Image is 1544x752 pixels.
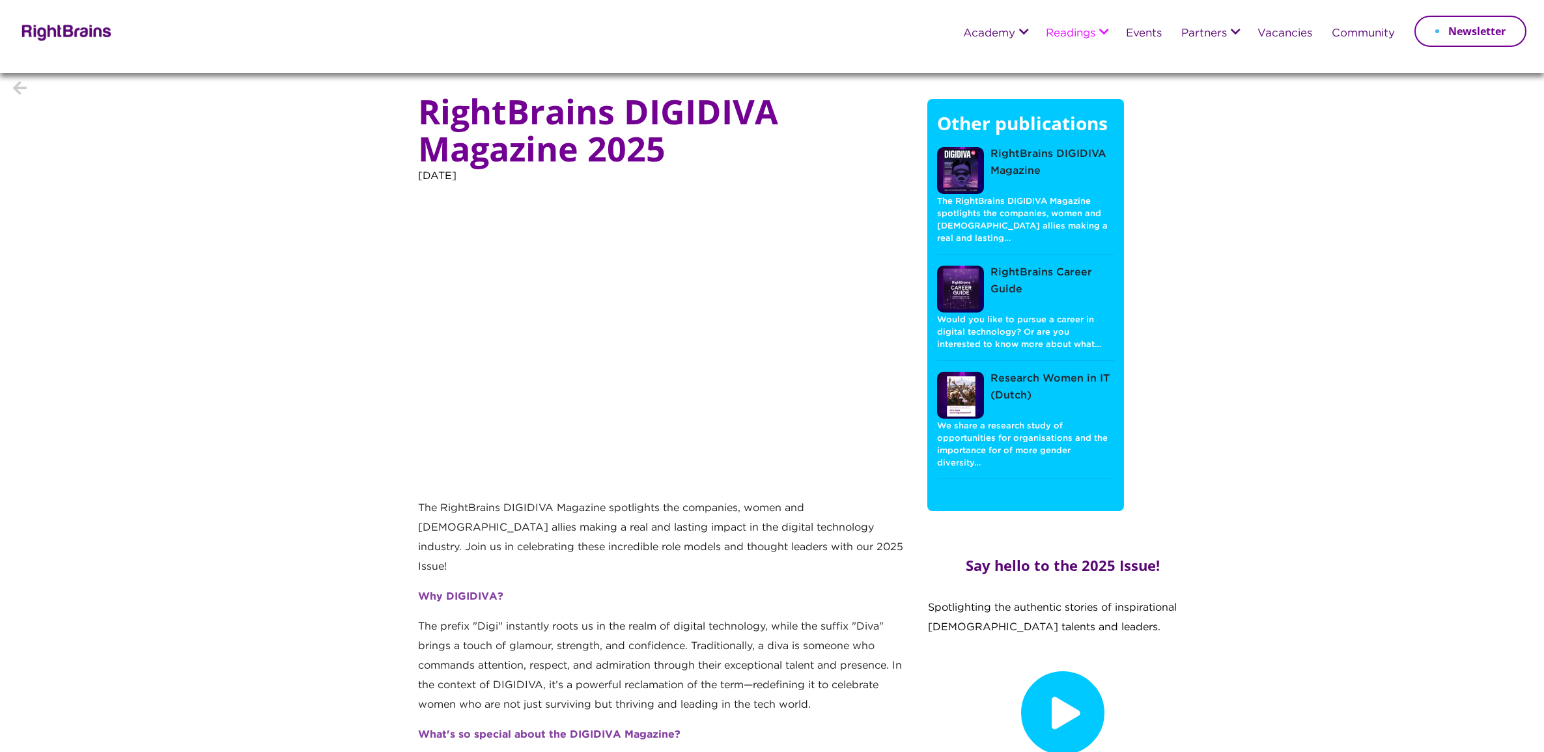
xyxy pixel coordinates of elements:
a: Newsletter [1414,16,1526,47]
a: RightBrains DIGIDIVA Magazine [937,146,1114,195]
a: RightBrains Career Guide [937,264,1114,313]
a: Research Women in IT (Dutch) [937,370,1114,419]
p: We share a research study of opportunities for organisations and the importance for of more gende... [937,419,1114,470]
p: [DATE] [418,167,908,205]
a: Partners [1181,28,1227,40]
a: Vacancies [1257,28,1312,40]
img: Rightbrains [18,22,112,41]
strong: What's so special about the DIGIDIVA Magazine? [418,730,681,740]
p: The RightBrains DIGIDIVA Magazine spotlights the companies, women and [DEMOGRAPHIC_DATA] allies m... [418,499,908,587]
h2: Say hello to the 2025 Issue! [966,554,1160,582]
h1: RightBrains DIGIDIVA Magazine 2025 [418,92,908,167]
a: Academy [963,28,1015,40]
p: The prefix "Digi" instantly roots us in the realm of digital technology, while the suffix "Diva" ... [418,617,908,725]
h5: Other publications [937,112,1114,147]
strong: Why DIGIDIVA? [418,592,503,602]
a: Community [1332,28,1395,40]
p: Would you like to pursue a career in digital technology? Or are you interested to know more about... [937,313,1114,352]
p: The RightBrains DIGIDIVA Magazine spotlights the companies, women and [DEMOGRAPHIC_DATA] allies m... [937,195,1114,245]
a: Readings [1046,28,1095,40]
a: Events [1126,28,1162,40]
